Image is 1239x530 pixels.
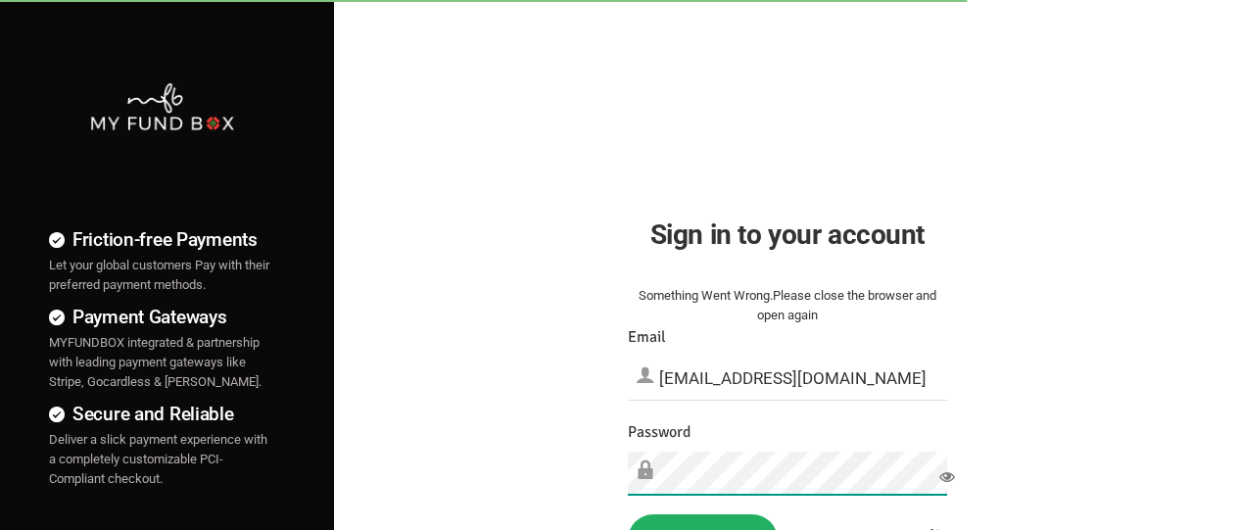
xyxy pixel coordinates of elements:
div: Something Went Wrong.Please close the browser and open again [628,286,947,325]
span: Let your global customers Pay with their preferred payment methods. [49,258,269,292]
h2: Sign in to your account [628,214,947,256]
label: Password [628,420,691,445]
span: Deliver a slick payment experience with a completely customizable PCI-Compliant checkout. [49,432,267,486]
h4: Payment Gateways [49,303,275,331]
label: Email [628,325,666,350]
h4: Secure and Reliable [49,400,275,428]
input: Email [628,357,947,400]
h4: Friction-free Payments [49,225,275,254]
span: MYFUNDBOX integrated & partnership with leading payment gateways like Stripe, Gocardless & [PERSO... [49,335,262,389]
img: mfbwhite.png [89,81,235,132]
